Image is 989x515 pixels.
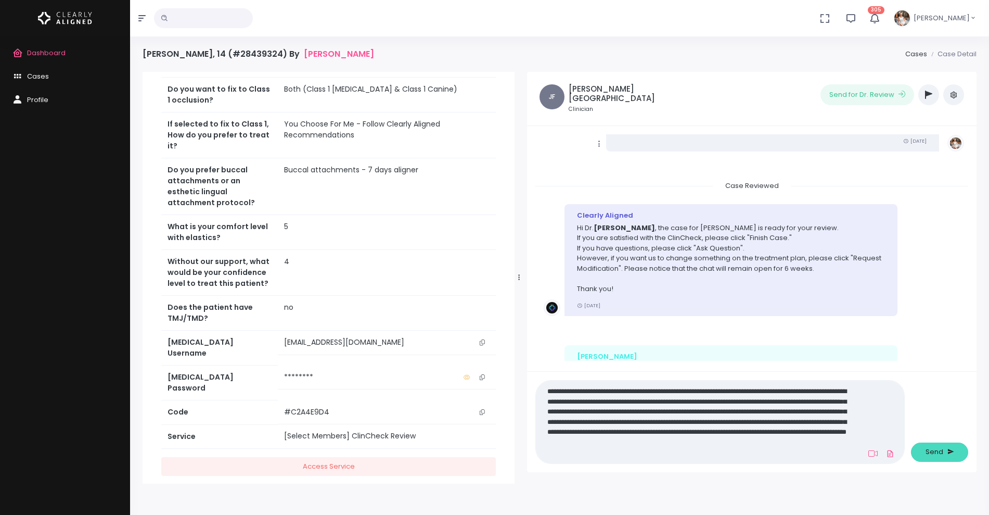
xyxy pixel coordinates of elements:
[161,331,278,366] th: [MEDICAL_DATA] Username
[820,84,914,105] button: Send for Dr. Review
[577,351,885,362] div: [PERSON_NAME]
[161,400,278,424] th: Code
[884,444,896,463] a: Add Files
[569,84,673,103] h5: [PERSON_NAME][GEOGRAPHIC_DATA]
[161,424,278,448] th: Service
[577,210,885,221] div: Clearly Aligned
[278,112,496,158] td: You Choose For Me - Follow Clearly Aligned Recommendations
[713,178,791,194] span: Case Reviewed
[577,223,885,294] p: Hi Dr. , the case for [PERSON_NAME] is ready for your review. If you are satisfied with the ClinC...
[27,95,48,105] span: Profile
[161,250,278,296] th: Without our support, what would be your confidence level to treat this patient?
[569,105,673,114] small: Clinician
[161,78,278,112] th: Do you want to fix to Class 1 occlusion?
[577,302,600,309] small: [DATE]
[903,137,927,144] small: [DATE]
[27,71,49,81] span: Cases
[278,296,496,331] td: no
[594,223,655,233] b: [PERSON_NAME]
[868,6,884,14] span: 305
[535,134,968,361] div: scrollable content
[284,431,490,442] div: [Select Members] ClinCheck Review
[278,400,496,424] td: #C2A4E9D4
[161,296,278,331] th: Does the patient have TMJ/TMD?
[143,49,374,59] h4: [PERSON_NAME], 14 (#28439324) By
[278,215,496,250] td: 5
[278,250,496,296] td: 4
[893,9,911,28] img: Header Avatar
[540,84,564,109] span: JF
[278,78,496,112] td: Both (Class 1 [MEDICAL_DATA] & Class 1 Canine)
[911,443,968,462] button: Send
[905,49,927,59] a: Cases
[866,449,880,458] a: Add Loom Video
[161,366,278,400] th: [MEDICAL_DATA] Password
[143,72,515,484] div: scrollable content
[27,48,66,58] span: Dashboard
[914,13,970,23] span: [PERSON_NAME]
[161,215,278,250] th: What is your comfort level with elastics?
[161,112,278,158] th: If selected to fix to Class 1, How do you prefer to treat it?
[278,158,496,215] td: Buccal attachments - 7 days aligner
[278,331,496,355] td: [EMAIL_ADDRESS][DOMAIN_NAME]
[161,158,278,215] th: Do you prefer buccal attachments or an esthetic lingual attachment protocol?
[161,457,496,476] a: Access Service
[927,49,977,59] li: Case Detail
[304,49,374,59] a: [PERSON_NAME]
[926,447,943,457] span: Send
